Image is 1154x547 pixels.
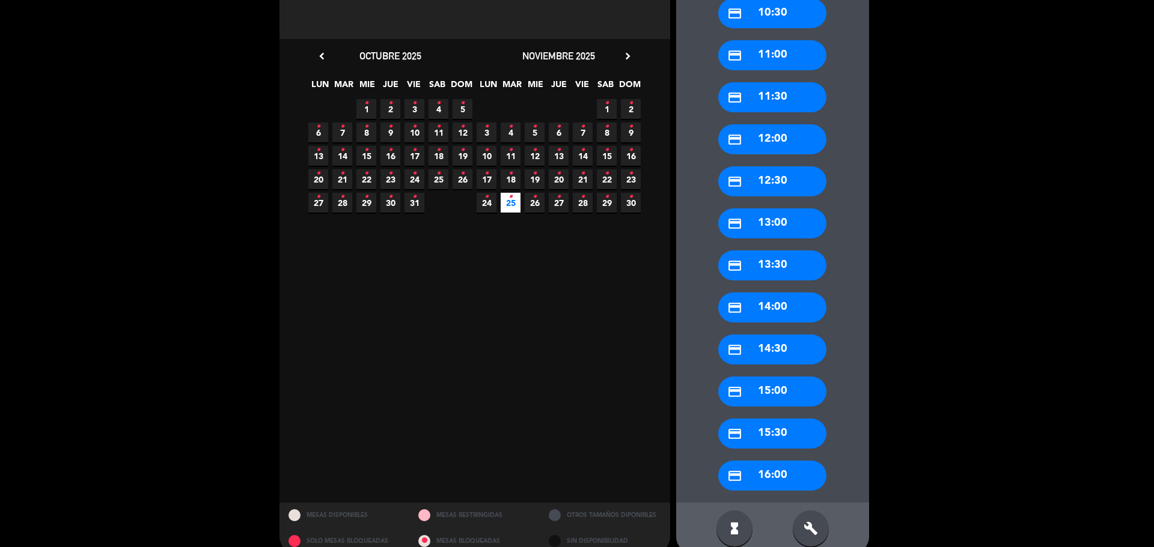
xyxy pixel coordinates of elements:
i: • [605,117,609,136]
span: 2 [621,99,641,119]
i: • [533,141,537,160]
i: • [605,187,609,207]
i: credit_card [727,258,742,273]
span: 3 [405,99,424,119]
div: OTROS TAMAÑOS DIPONIBLES [540,503,670,528]
span: JUE [549,77,569,97]
i: • [629,94,633,113]
span: 6 [549,122,569,142]
i: • [629,187,633,207]
span: octubre 2025 [359,50,421,62]
i: • [364,187,368,207]
span: MAR [334,77,353,97]
i: • [460,94,465,113]
span: 5 [525,122,545,142]
i: • [316,141,320,160]
i: • [460,164,465,183]
i: • [557,117,561,136]
i: • [629,141,633,160]
span: 31 [405,193,424,213]
span: 29 [356,193,376,213]
span: 3 [477,122,496,142]
i: • [557,141,561,160]
span: 16 [380,146,400,166]
i: credit_card [727,132,742,147]
span: 18 [501,169,521,189]
span: SAB [596,77,615,97]
i: • [340,187,344,207]
span: 20 [308,169,328,189]
i: credit_card [727,300,742,315]
div: 11:30 [718,82,826,112]
span: 9 [380,122,400,142]
i: • [508,141,513,160]
span: 2 [380,99,400,119]
span: 7 [332,122,352,142]
i: • [460,117,465,136]
span: 22 [597,169,617,189]
span: noviembre 2025 [522,50,595,62]
div: MESAS RESTRINGIDAS [409,503,540,528]
span: 28 [573,193,593,213]
i: • [436,141,441,160]
span: 4 [429,99,448,119]
span: 29 [597,193,617,213]
i: • [557,164,561,183]
i: credit_card [727,426,742,441]
span: VIE [404,77,424,97]
div: MESAS DISPONIBLES [279,503,410,528]
span: 25 [501,193,521,213]
span: 15 [597,146,617,166]
span: 18 [429,146,448,166]
span: 6 [308,122,328,142]
span: DOM [451,77,471,97]
span: VIE [572,77,592,97]
i: • [436,94,441,113]
i: • [581,164,585,183]
i: • [484,117,489,136]
i: • [364,141,368,160]
span: 13 [308,146,328,166]
span: 5 [453,99,472,119]
span: 16 [621,146,641,166]
span: 9 [621,122,641,142]
i: credit_card [727,90,742,105]
span: 30 [380,193,400,213]
i: • [388,117,392,136]
i: • [629,117,633,136]
div: 16:00 [718,461,826,491]
i: • [436,164,441,183]
span: 1 [356,99,376,119]
i: credit_card [727,48,742,63]
i: • [340,141,344,160]
span: 25 [429,169,448,189]
span: 30 [621,193,641,213]
span: 20 [549,169,569,189]
div: 14:00 [718,292,826,322]
span: 7 [573,122,593,142]
i: • [533,117,537,136]
span: LUN [478,77,498,97]
i: chevron_left [316,50,328,62]
i: • [388,141,392,160]
i: • [629,164,633,183]
span: 13 [549,146,569,166]
i: • [316,164,320,183]
span: 17 [405,146,424,166]
span: 8 [597,122,617,142]
i: • [340,164,344,183]
span: 24 [477,193,496,213]
i: build [804,521,818,536]
div: 14:30 [718,334,826,364]
i: credit_card [727,216,742,231]
span: JUE [380,77,400,97]
i: • [557,187,561,207]
span: 11 [501,146,521,166]
i: • [605,141,609,160]
i: • [581,117,585,136]
div: 12:30 [718,166,826,196]
span: 15 [356,146,376,166]
span: MIE [525,77,545,97]
i: • [388,187,392,207]
i: • [412,164,417,183]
